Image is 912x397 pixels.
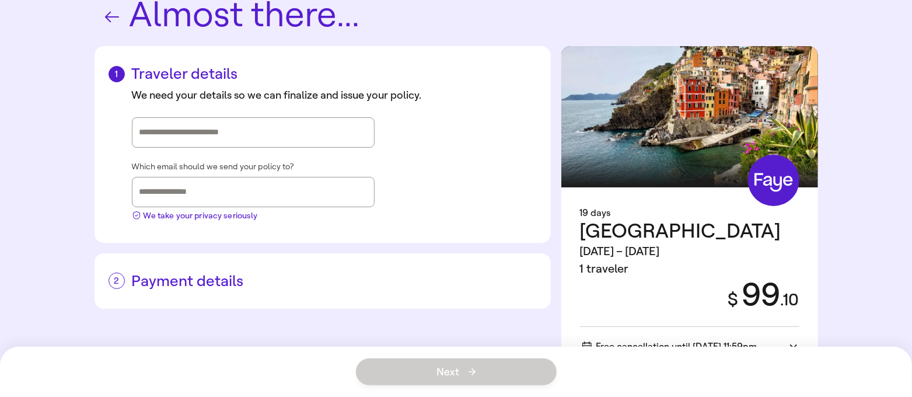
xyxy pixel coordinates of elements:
span: Free cancellation until [DATE] 11:59pm [582,341,757,352]
span: [GEOGRAPHIC_DATA] [580,219,781,243]
span: $ [728,289,739,310]
h2: Payment details [109,272,537,290]
span: . 10 [781,290,799,309]
span: Next [436,367,476,377]
div: 19 days [580,206,799,220]
input: Street address, city, state [139,124,367,141]
h2: Traveler details [109,65,537,83]
div: 99 [714,278,799,312]
span: We take your privacy seriously [144,210,258,222]
button: We take your privacy seriously [132,207,258,222]
div: [DATE] – [DATE] [580,243,781,260]
div: We need your details so we can finalize and issue your policy. [132,88,537,103]
div: 1 traveler [580,260,781,278]
button: Next [356,358,557,385]
span: Which email should we send your policy to? [132,162,294,172]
